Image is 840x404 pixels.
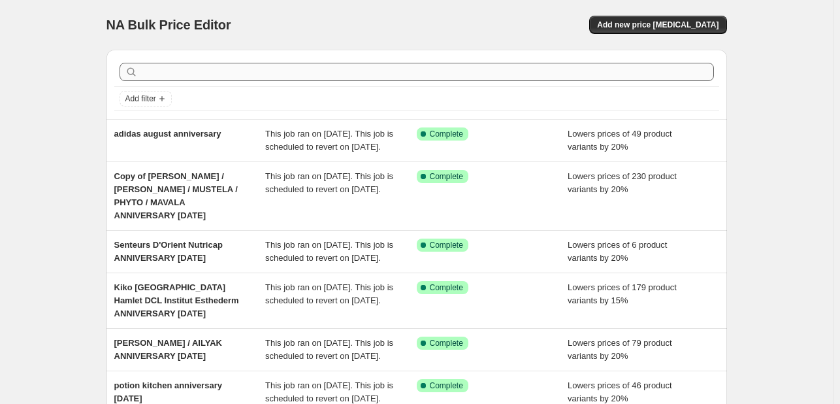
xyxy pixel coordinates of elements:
[125,93,156,104] span: Add filter
[114,171,238,220] span: Copy of [PERSON_NAME] / [PERSON_NAME] / MUSTELA / PHYTO / MAVALA ANNIVERSARY [DATE]
[114,338,222,361] span: [PERSON_NAME] / AILYAK ANNIVERSARY [DATE]
[589,16,726,34] button: Add new price [MEDICAL_DATA]
[568,240,667,263] span: Lowers prices of 6 product variants by 20%
[430,282,463,293] span: Complete
[106,18,231,32] span: NA Bulk Price Editor
[265,240,393,263] span: This job ran on [DATE]. This job is scheduled to revert on [DATE].
[568,129,672,152] span: Lowers prices of 49 product variants by 20%
[265,338,393,361] span: This job ran on [DATE]. This job is scheduled to revert on [DATE].
[430,380,463,391] span: Complete
[265,380,393,403] span: This job ran on [DATE]. This job is scheduled to revert on [DATE].
[265,282,393,305] span: This job ran on [DATE]. This job is scheduled to revert on [DATE].
[430,171,463,182] span: Complete
[120,91,172,107] button: Add filter
[430,338,463,348] span: Complete
[568,380,672,403] span: Lowers prices of 46 product variants by 20%
[430,129,463,139] span: Complete
[568,338,672,361] span: Lowers prices of 79 product variants by 20%
[114,240,223,263] span: Senteurs D'Orient Nutricap ANNIVERSARY [DATE]
[265,129,393,152] span: This job ran on [DATE]. This job is scheduled to revert on [DATE].
[597,20,719,30] span: Add new price [MEDICAL_DATA]
[114,129,221,139] span: adidas august anniversary
[265,171,393,194] span: This job ran on [DATE]. This job is scheduled to revert on [DATE].
[568,282,677,305] span: Lowers prices of 179 product variants by 15%
[430,240,463,250] span: Complete
[114,282,239,318] span: Kiko [GEOGRAPHIC_DATA] Hamlet DCL Institut Esthederm ANNIVERSARY [DATE]
[114,380,222,403] span: potion kitchen anniversary [DATE]
[568,171,677,194] span: Lowers prices of 230 product variants by 20%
